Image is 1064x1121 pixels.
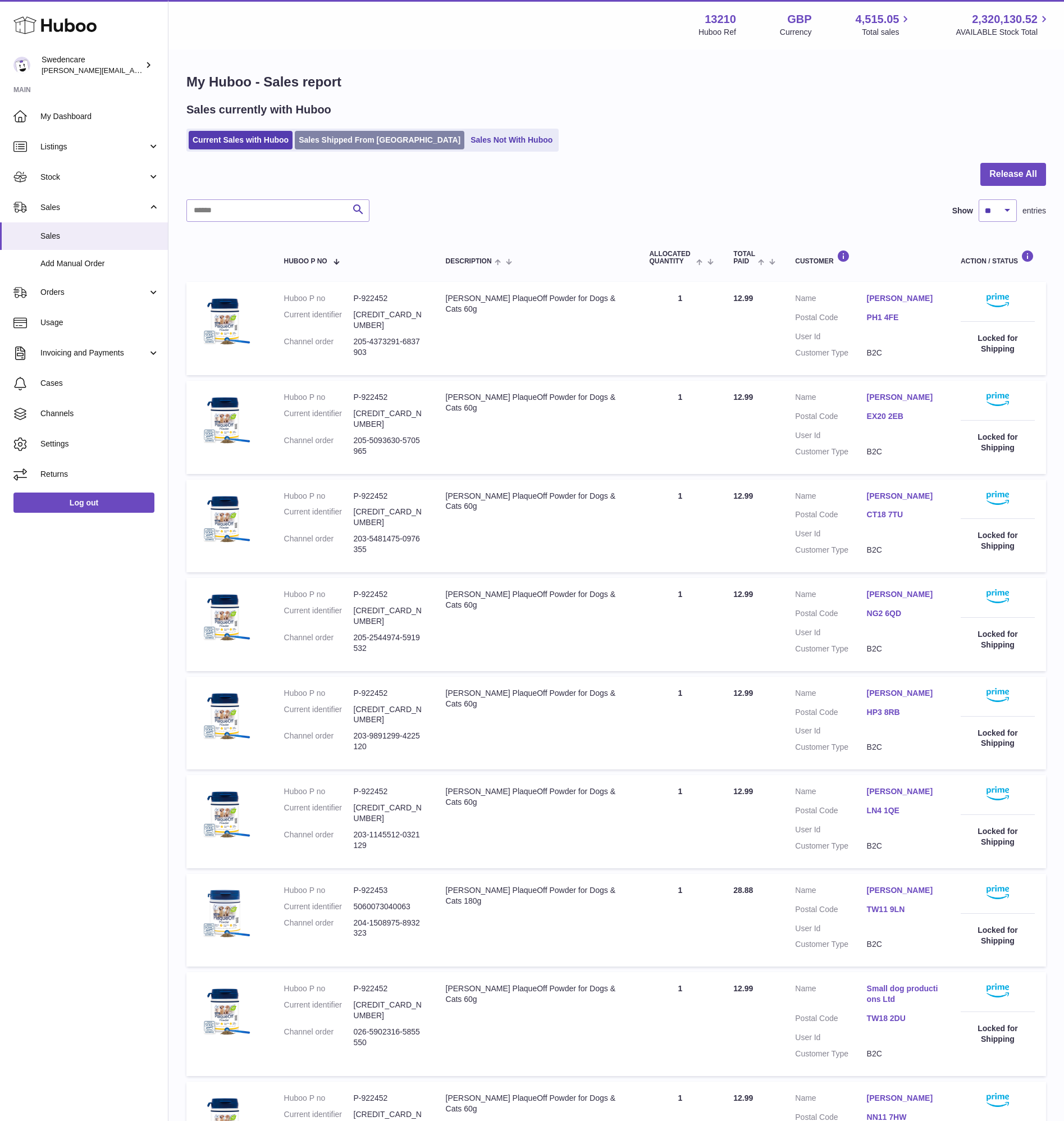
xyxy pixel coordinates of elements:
[198,392,254,448] img: $_57.JPG
[867,688,938,699] a: [PERSON_NAME]
[787,12,811,27] strong: GBP
[198,885,254,941] img: $_57.JPG
[198,491,254,547] img: $_57.JPG
[733,294,753,303] span: 12.99
[795,528,866,539] dt: User Id
[446,392,627,413] div: [PERSON_NAME] PlaqueOff Powder for Dogs & Cats 60g
[354,901,423,912] dd: 5060073040063
[987,491,1009,505] img: primelogo.png
[733,590,753,599] span: 12.99
[987,589,1009,603] img: primelogo.png
[961,925,1035,946] div: Locked for Shipping
[638,282,722,375] td: 1
[284,786,354,797] dt: Huboo P no
[354,983,423,994] dd: P-922452
[867,411,938,422] a: EX20 2EB
[733,250,755,265] span: Total paid
[733,689,753,698] span: 12.99
[446,885,627,906] div: [PERSON_NAME] PlaqueOff Powder for Dogs & Cats 180g
[638,381,722,474] td: 1
[795,841,866,851] dt: Customer Type
[867,983,938,1005] a: Small dog productions Ltd
[867,1013,938,1024] a: TW18 2DU
[867,786,938,797] a: [PERSON_NAME]
[40,378,159,389] span: Cases
[795,688,866,701] dt: Name
[961,629,1035,650] div: Locked for Shipping
[354,507,423,528] dd: [CREDIT_CARD_NUMBER]
[42,54,143,76] div: Swedencare
[795,293,866,307] dt: Name
[795,983,866,1008] dt: Name
[284,688,354,699] dt: Huboo P no
[987,392,1009,406] img: primelogo.png
[354,534,423,555] dd: 203-5481475-0976355
[446,786,627,808] div: [PERSON_NAME] PlaqueOff Powder for Dogs & Cats 60g
[40,111,159,122] span: My Dashboard
[795,707,866,721] dt: Postal Code
[198,688,254,744] img: $_57.JPG
[795,742,866,753] dt: Customer Type
[284,1093,354,1104] dt: Huboo P no
[867,742,938,753] dd: B2C
[446,1093,627,1114] div: [PERSON_NAME] PlaqueOff Powder for Dogs & Cats 60g
[354,605,423,627] dd: [CREDIT_CARD_NUMBER]
[956,12,1051,38] a: 2,320,130.52 AVAILABLE Stock Total
[186,73,1046,91] h1: My Huboo - Sales report
[867,608,938,619] a: NG2 6QD
[961,530,1035,552] div: Locked for Shipping
[198,786,254,842] img: $_57.JPG
[40,317,159,328] span: Usage
[354,336,423,358] dd: 205-4373291-6837903
[856,12,899,27] span: 4,515.05
[795,312,866,326] dt: Postal Code
[354,704,423,726] dd: [CREDIT_CARD_NUMBER]
[284,534,354,555] dt: Channel order
[780,27,812,38] div: Currency
[795,1013,866,1027] dt: Postal Code
[354,1027,423,1048] dd: 026-5902316-5855550
[354,408,423,430] dd: [CREDIT_CARD_NUMBER]
[40,348,148,358] span: Invoicing and Payments
[198,589,254,645] img: $_57.JPG
[795,904,866,918] dt: Postal Code
[649,250,693,265] span: ALLOCATED Quantity
[862,27,912,38] span: Total sales
[795,331,866,342] dt: User Id
[40,202,148,213] span: Sales
[795,939,866,950] dt: Customer Type
[354,731,423,752] dd: 203-9891299-4225120
[795,589,866,603] dt: Name
[40,408,159,419] span: Channels
[795,726,866,736] dt: User Id
[446,983,627,1005] div: [PERSON_NAME] PlaqueOff Powder for Dogs & Cats 60g
[354,830,423,851] dd: 203-1145512-0321129
[956,27,1051,38] span: AVAILABLE Stock Total
[354,688,423,699] dd: P-922452
[856,12,912,38] a: 4,515.05 Total sales
[198,293,254,349] img: $_57.JPG
[354,309,423,331] dd: [CREDIT_CARD_NUMBER]
[354,293,423,304] dd: P-922452
[284,507,354,528] dt: Current identifier
[795,644,866,654] dt: Customer Type
[467,131,556,149] a: Sales Not With Huboo
[42,66,285,75] span: [PERSON_NAME][EMAIL_ADDRESS][PERSON_NAME][DOMAIN_NAME]
[284,1027,354,1048] dt: Channel order
[961,728,1035,749] div: Locked for Shipping
[284,983,354,994] dt: Huboo P no
[952,206,973,216] label: Show
[189,131,293,149] a: Current Sales with Huboo
[284,918,354,939] dt: Channel order
[867,1093,938,1104] a: [PERSON_NAME]
[733,393,753,402] span: 12.99
[733,491,753,500] span: 12.99
[284,632,354,654] dt: Channel order
[795,491,866,504] dt: Name
[733,1093,753,1102] span: 12.99
[40,142,148,152] span: Listings
[284,605,354,627] dt: Current identifier
[1022,206,1046,216] span: entries
[987,885,1009,899] img: primelogo.png
[354,435,423,457] dd: 205-5093630-5705965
